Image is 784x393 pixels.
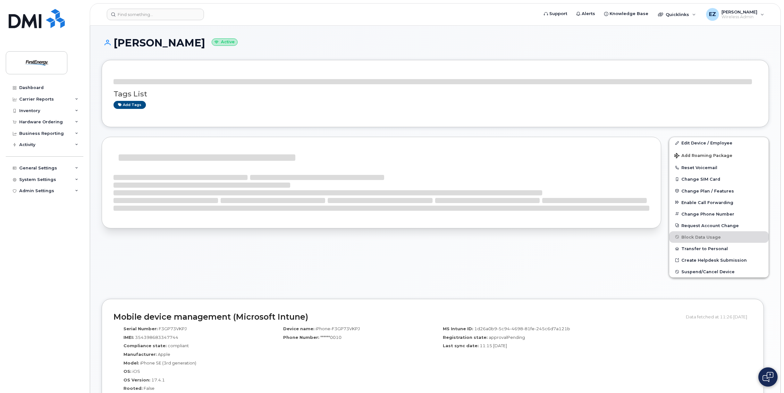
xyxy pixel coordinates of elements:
[158,352,170,357] span: Apple
[135,335,178,340] span: 354398683347744
[669,197,769,208] button: Enable Call Forwarding
[159,326,187,331] span: F3GP73VKPJ
[123,343,167,349] label: Compliance state:
[669,173,769,185] button: Change SIM Card
[443,343,479,349] label: Last sync date:
[669,220,769,231] button: Request Account Change
[669,231,769,243] button: Block Data Usage
[123,368,131,374] label: OS:
[763,372,773,382] img: Open chat
[674,153,732,159] span: Add Roaming Package
[114,101,146,109] a: Add tags
[443,334,488,340] label: Registration state:
[283,334,319,340] label: Phone Number:
[480,343,507,348] span: 11:15 [DATE]
[123,334,134,340] label: IMEI:
[669,162,769,173] button: Reset Voicemail
[151,377,165,382] span: 17.4.1
[669,149,769,162] button: Add Roaming Package
[669,185,769,197] button: Change Plan / Features
[316,326,360,331] span: iPhone-F3GP73VKPJ
[123,360,139,366] label: Model:
[669,137,769,149] a: Edit Device / Employee
[212,38,238,46] small: Active
[102,37,769,48] h1: [PERSON_NAME]
[669,208,769,220] button: Change Phone Number
[123,377,150,383] label: OS Version:
[669,266,769,277] button: Suspend/Cancel Device
[443,326,473,332] label: MS Intune ID:
[681,200,733,205] span: Enable Call Forwarding
[123,351,157,357] label: Manufacturer:
[669,243,769,254] button: Transfer to Personal
[489,335,525,340] span: approvalPending
[283,326,315,332] label: Device name:
[114,90,757,98] h3: Tags List
[144,386,155,391] span: False
[140,360,196,365] span: iPhone SE (3rd generation)
[132,369,140,374] span: iOS
[474,326,570,331] span: 1d26a0b9-5c94-4698-81fe-245c6d7a121b
[686,311,752,323] div: Data fetched at 11:26 [DATE]
[669,254,769,266] a: Create Helpdesk Submission
[123,326,158,332] label: Serial Number:
[681,188,734,193] span: Change Plan / Features
[168,343,189,348] span: compliant
[114,313,681,322] h2: Mobile device management (Microsoft Intune)
[681,269,735,274] span: Suspend/Cancel Device
[123,385,143,391] label: Rooted:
